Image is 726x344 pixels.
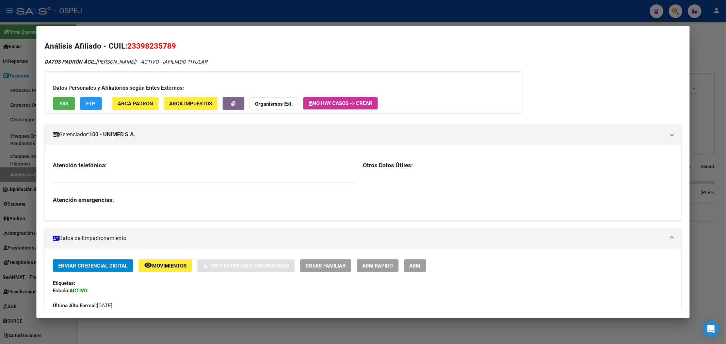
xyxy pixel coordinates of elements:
[300,259,351,272] button: Crear Familiar
[53,288,69,294] strong: Estado:
[249,97,298,110] button: Organismos Ext.
[362,263,393,269] span: ABM Rápido
[45,124,682,145] mat-expansion-panel-header: Gerenciador:100 - UNIMED S.A.
[363,161,674,169] h3: Otros Datos Útiles:
[703,321,719,337] div: Open Intercom Messenger
[45,59,207,65] i: | ACTIVO |
[53,303,97,309] strong: Última Alta Formal:
[404,259,426,272] button: ABM
[53,84,514,92] h3: Datos Personales y Afiliatorios según Entes Externos:
[53,161,355,169] h3: Atención telefónica:
[45,145,682,221] div: Gerenciador:100 - UNIMED S.A.
[53,131,665,139] mat-panel-title: Gerenciador:
[118,101,153,107] span: ARCA Padrón
[45,228,682,248] mat-expansion-panel-header: Datos de Empadronamiento
[306,263,346,269] span: Crear Familiar
[164,59,207,65] span: AFILIADO TITULAR
[303,97,378,109] button: No hay casos -> Crear
[144,261,152,269] mat-icon: remove_red_eye
[45,40,682,52] h2: Análisis Afiliado - CUIL:
[409,263,421,269] span: ABM
[53,303,112,309] span: [DATE]
[197,259,295,272] button: Sin Certificado Discapacidad
[53,196,355,204] h3: Atención emergencias:
[53,234,665,242] mat-panel-title: Datos de Empadronamiento
[53,280,75,286] strong: Etiquetas:
[169,101,212,107] span: ARCA Impuestos
[152,263,187,269] span: Movimientos
[89,131,135,139] strong: 100 - UNIMED S.A.
[69,288,87,294] strong: ACTIVO
[53,259,133,272] button: Enviar Credencial Digital
[255,101,293,107] strong: Organismos Ext.
[357,259,399,272] button: ABM Rápido
[211,263,289,269] span: Sin Certificado Discapacidad
[80,97,102,110] button: FTP
[59,101,68,107] span: SSS
[309,100,372,106] span: No hay casos -> Crear
[86,101,95,107] span: FTP
[58,263,128,269] span: Enviar Credencial Digital
[139,259,192,272] button: Movimientos
[127,41,176,50] span: 23398235789
[45,59,135,65] span: [PERSON_NAME]
[53,97,75,110] button: SSS
[45,59,96,65] strong: DATOS PADRÓN ÁGIL:
[164,97,217,110] button: ARCA Impuestos
[112,97,159,110] button: ARCA Padrón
